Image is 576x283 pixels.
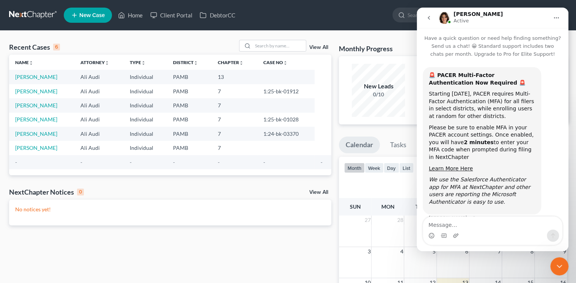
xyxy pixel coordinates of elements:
[352,82,405,91] div: New Leads
[74,84,124,98] td: Ali Audi
[339,44,393,53] h3: Monthly Progress
[167,127,212,141] td: PAMB
[124,141,167,155] td: Individual
[167,98,212,112] td: PAMB
[408,8,477,22] input: Search by name...
[130,60,146,65] a: Typeunfold_more
[194,61,198,65] i: unfold_more
[74,113,124,127] td: Ali Audi
[124,98,167,112] td: Individual
[80,159,82,165] span: -
[124,127,167,141] td: Individual
[309,45,328,50] a: View All
[173,159,175,165] span: -
[74,141,124,155] td: Ali Audi
[253,40,306,51] input: Search by name...
[105,61,109,65] i: unfold_more
[80,60,109,65] a: Attorneyunfold_more
[339,137,380,153] a: Calendar
[146,8,196,22] a: Client Portal
[53,44,60,50] div: 6
[15,159,17,165] span: -
[344,163,365,173] button: month
[173,60,198,65] a: Districtunfold_more
[212,98,257,112] td: 7
[367,247,371,256] span: 3
[530,247,534,256] span: 8
[350,203,361,210] span: Sun
[114,8,146,22] a: Home
[321,159,323,165] span: -
[257,127,315,141] td: 1:24-bk-03370
[263,60,288,65] a: Case Nounfold_more
[15,206,325,213] p: No notices yet!
[432,247,436,256] span: 5
[15,88,57,94] a: [PERSON_NAME]
[464,247,469,256] span: 6
[15,116,57,123] a: [PERSON_NAME]
[263,159,265,165] span: -
[167,84,212,98] td: PAMB
[141,61,146,65] i: unfold_more
[15,74,57,80] a: [PERSON_NAME]
[124,113,167,127] td: Individual
[212,84,257,98] td: 7
[74,98,124,112] td: Ali Audi
[399,247,404,256] span: 4
[417,8,568,251] iframe: Intercom live chat
[212,113,257,127] td: 7
[124,84,167,98] td: Individual
[212,141,257,155] td: 7
[383,137,413,153] a: Tasks
[283,61,288,65] i: unfold_more
[77,189,84,195] div: 0
[384,163,399,173] button: day
[396,215,404,225] span: 28
[9,187,84,197] div: NextChapter Notices
[497,247,502,256] span: 7
[130,159,132,165] span: -
[257,113,315,127] td: 1:25-bk-01028
[352,91,405,98] div: 0/10
[15,145,57,151] a: [PERSON_NAME]
[562,247,567,256] span: 9
[167,70,212,84] td: PAMB
[218,159,220,165] span: -
[196,8,239,22] a: DebtorCC
[381,203,394,210] span: Mon
[212,127,257,141] td: 7
[15,60,33,65] a: Nameunfold_more
[9,42,60,52] div: Recent Cases
[79,13,105,18] span: New Case
[257,84,315,98] td: 1:25-bk-01912
[415,203,425,210] span: Tue
[239,61,244,65] i: unfold_more
[365,163,384,173] button: week
[364,215,371,225] span: 27
[15,130,57,137] a: [PERSON_NAME]
[74,127,124,141] td: Ali Audi
[167,141,212,155] td: PAMB
[74,70,124,84] td: Ali Audi
[309,190,328,195] a: View All
[15,102,57,108] a: [PERSON_NAME]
